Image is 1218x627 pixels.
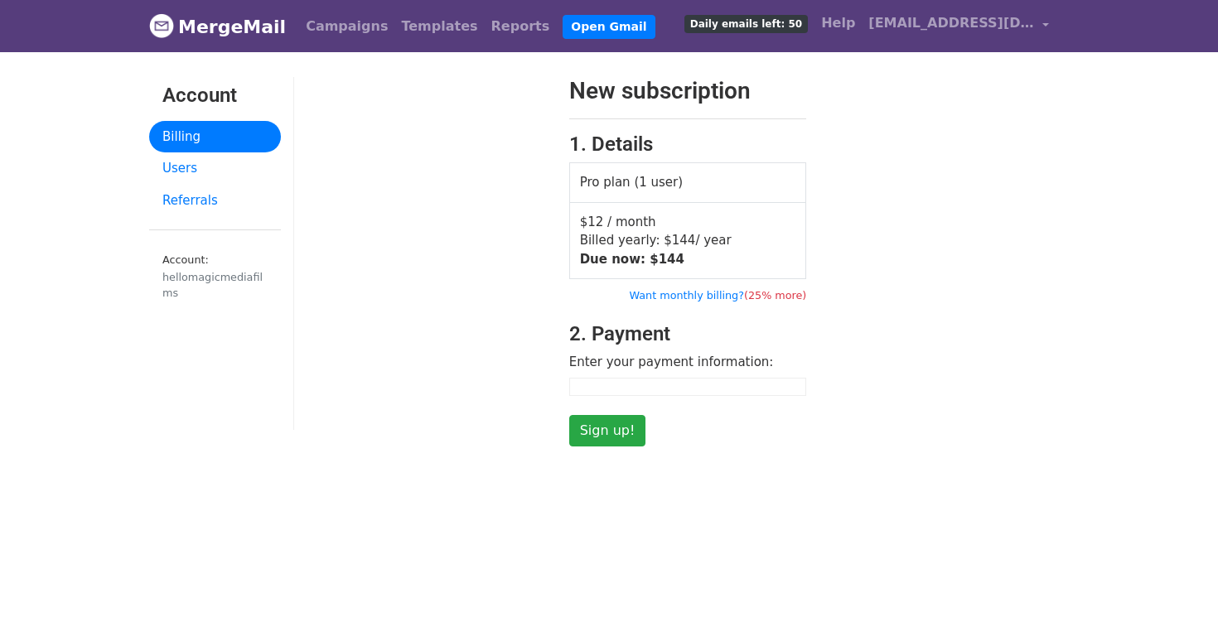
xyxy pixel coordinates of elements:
[149,152,281,185] a: Users
[149,121,281,153] a: Billing
[569,353,774,372] label: Enter your payment information:
[569,322,807,346] h3: 2. Payment
[485,10,557,43] a: Reports
[744,289,806,301] span: (25% more)
[149,185,281,217] a: Referrals
[569,163,806,203] td: Pro plan (1 user)
[563,15,655,39] a: Open Gmail
[299,10,394,43] a: Campaigns
[868,13,1034,33] span: [EMAIL_ADDRESS][DOMAIN_NAME]
[684,15,808,33] span: Daily emails left: 50
[659,252,684,267] span: 144
[678,7,814,40] a: Daily emails left: 50
[629,289,806,301] a: Want monthly billing?(25% more)
[394,10,484,43] a: Templates
[162,269,268,301] div: hellomagicmediafilms
[569,77,807,105] h2: New subscription
[149,13,174,38] img: MergeMail logo
[814,7,862,40] a: Help
[569,202,806,279] td: $12 / month Billed yearly: $ / year
[162,84,268,108] h3: Account
[569,133,807,157] h3: 1. Details
[569,415,646,446] input: Sign up!
[149,9,286,44] a: MergeMail
[162,253,268,301] small: Account:
[672,233,696,248] span: 144
[862,7,1056,46] a: [EMAIL_ADDRESS][DOMAIN_NAME]
[580,252,684,267] strong: Due now: $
